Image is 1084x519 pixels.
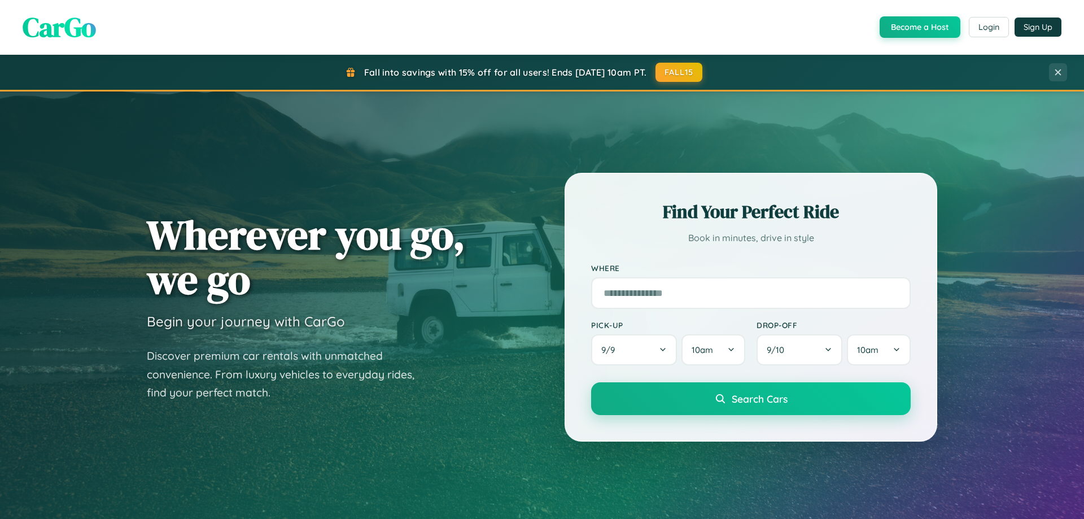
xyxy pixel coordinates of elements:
[147,212,465,302] h1: Wherever you go, we go
[147,347,429,402] p: Discover premium car rentals with unmatched convenience. From luxury vehicles to everyday rides, ...
[969,17,1009,37] button: Login
[591,334,677,365] button: 9/9
[857,344,878,355] span: 10am
[757,320,911,330] label: Drop-off
[147,313,345,330] h3: Begin your journey with CarGo
[767,344,790,355] span: 9 / 10
[1015,18,1061,37] button: Sign Up
[732,392,788,405] span: Search Cars
[591,382,911,415] button: Search Cars
[847,334,911,365] button: 10am
[591,199,911,224] h2: Find Your Perfect Ride
[591,263,911,273] label: Where
[692,344,713,355] span: 10am
[757,334,842,365] button: 9/10
[681,334,745,365] button: 10am
[591,320,745,330] label: Pick-up
[880,16,960,38] button: Become a Host
[364,67,647,78] span: Fall into savings with 15% off for all users! Ends [DATE] 10am PT.
[655,63,703,82] button: FALL15
[591,230,911,246] p: Book in minutes, drive in style
[23,8,96,46] span: CarGo
[601,344,620,355] span: 9 / 9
